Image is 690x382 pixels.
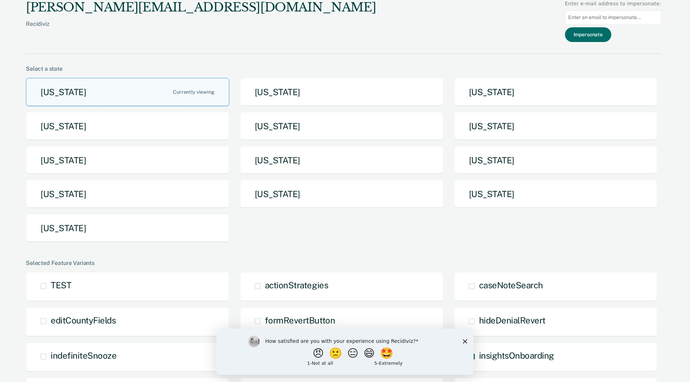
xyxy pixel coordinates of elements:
button: [US_STATE] [26,112,229,140]
div: Recidiviz [26,20,376,39]
span: indefiniteSnooze [51,350,116,360]
iframe: Survey by Kim from Recidiviz [216,329,474,375]
span: hideDenialRevert [479,315,546,325]
span: TEST [51,280,71,290]
button: [US_STATE] [26,214,229,242]
button: [US_STATE] [26,180,229,208]
span: insightsOnboarding [479,350,554,360]
button: [US_STATE] [454,146,658,174]
button: Impersonate [565,27,611,42]
button: [US_STATE] [454,112,658,140]
button: [US_STATE] [454,78,658,106]
div: Select a state [26,65,661,72]
span: caseNoteSearch [479,280,543,290]
button: [US_STATE] [454,180,658,208]
button: [US_STATE] [240,180,443,208]
button: [US_STATE] [26,146,229,174]
span: formRevertButton [265,315,335,325]
button: [US_STATE] [240,112,443,140]
button: [US_STATE] [240,78,443,106]
input: Enter an email to impersonate... [565,10,661,24]
span: editCountyFields [51,315,116,325]
button: [US_STATE] [240,146,443,174]
div: Selected Feature Variants [26,260,661,266]
span: actionStrategies [265,280,328,290]
button: [US_STATE] [26,78,229,106]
